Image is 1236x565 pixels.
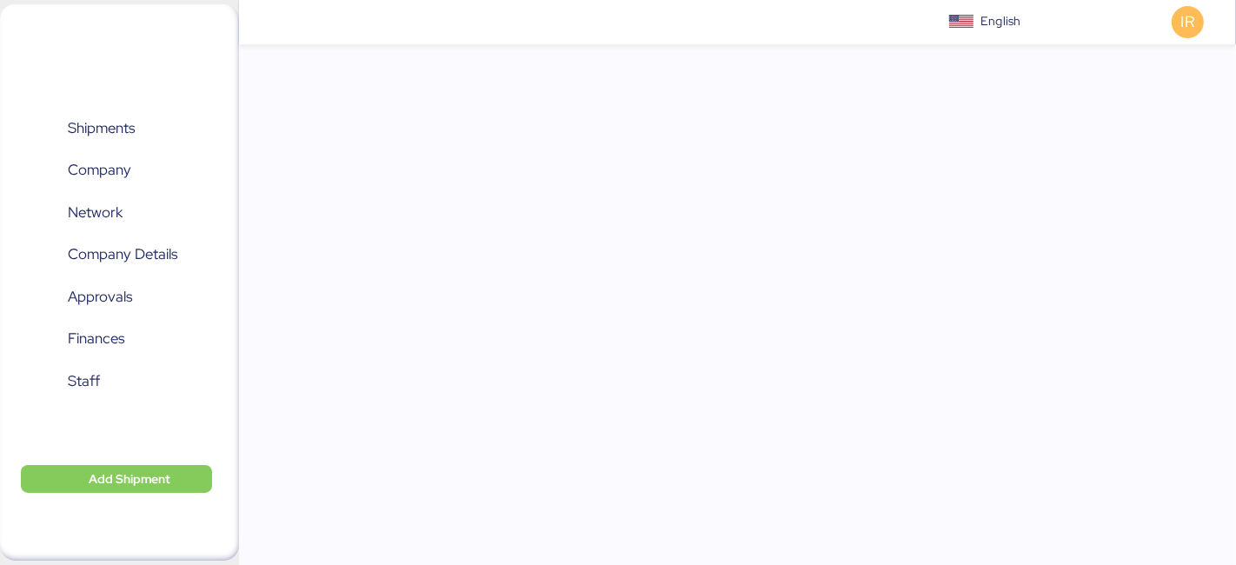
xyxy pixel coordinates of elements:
a: Company Details [11,235,213,275]
a: Shipments [11,108,213,148]
button: Menu [249,8,279,37]
span: Company Details [68,242,177,267]
div: English [980,12,1020,30]
span: Shipments [68,116,135,141]
a: Approvals [11,276,213,316]
a: Finances [11,319,213,359]
span: Network [68,200,123,225]
span: Staff [68,369,100,394]
span: IR [1181,10,1194,33]
span: Add Shipment [89,469,170,489]
a: Network [11,192,213,232]
a: Company [11,150,213,190]
span: Finances [68,326,124,351]
button: Add Shipment [21,465,212,493]
a: Staff [11,361,213,401]
span: Company [68,157,131,183]
span: Approvals [68,284,132,309]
